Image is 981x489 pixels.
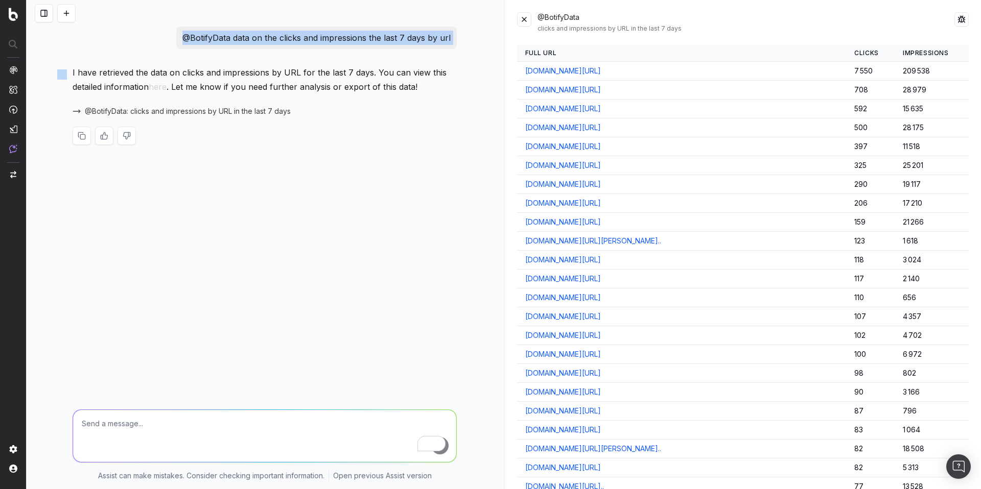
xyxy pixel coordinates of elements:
td: 100 [846,345,895,364]
a: [DOMAIN_NAME][URL] [525,255,601,265]
td: 3 024 [895,251,969,270]
td: 102 [846,326,895,345]
a: [DOMAIN_NAME][URL] [525,198,601,208]
td: 19 117 [895,175,969,194]
td: 290 [846,175,895,194]
td: 1 618 [895,232,969,251]
img: Activation [9,105,17,114]
td: 28 175 [895,118,969,137]
a: [DOMAIN_NAME][URL] [525,387,601,397]
td: 592 [846,100,895,118]
td: 98 [846,364,895,383]
a: [DOMAIN_NAME][URL] [525,311,601,322]
td: 708 [846,81,895,100]
img: Botify logo [9,8,18,21]
td: 123 [846,232,895,251]
td: 4 357 [895,307,969,326]
button: here [149,80,167,94]
a: [DOMAIN_NAME][URL] [525,425,601,435]
td: 21 266 [895,213,969,232]
span: Impressions [903,49,949,57]
td: 7 550 [846,62,895,81]
td: 11 518 [895,137,969,156]
a: [DOMAIN_NAME][URL] [525,368,601,378]
a: [DOMAIN_NAME][URL] [525,179,601,189]
td: 397 [846,137,895,156]
img: Analytics [9,66,17,74]
a: [DOMAIN_NAME][URL] [525,349,601,359]
td: 6 972 [895,345,969,364]
td: 796 [895,402,969,421]
td: 82 [846,439,895,458]
img: Intelligence [9,85,17,94]
td: 87 [846,402,895,421]
a: [DOMAIN_NAME][URL][PERSON_NAME].. [525,444,661,454]
td: 118 [846,251,895,270]
a: [DOMAIN_NAME][URL] [525,104,601,114]
td: 82 [846,458,895,477]
img: My account [9,464,17,473]
td: 802 [895,364,969,383]
p: @BotifyData data on the clicks and impressions the last 7 days by url [182,31,451,45]
td: 2 140 [895,270,969,288]
a: [DOMAIN_NAME][URL] [525,160,601,170]
td: 1 064 [895,421,969,439]
td: 5 313 [895,458,969,477]
td: 206 [846,194,895,213]
img: Studio [9,125,17,133]
a: [DOMAIN_NAME][URL][PERSON_NAME].. [525,236,661,246]
td: 117 [846,270,895,288]
button: @BotifyData: clicks and impressions by URL in the last 7 days [73,106,303,116]
a: Open previous Assist version [333,471,432,481]
td: 110 [846,288,895,307]
a: [DOMAIN_NAME][URL] [525,330,601,340]
a: [DOMAIN_NAME][URL] [525,217,601,227]
img: Botify assist logo [57,69,67,80]
td: 500 [846,118,895,137]
a: [DOMAIN_NAME][URL] [525,123,601,133]
p: I have retrieved the data on clicks and impressions by URL for the last 7 days. You can view this... [73,65,457,94]
td: 90 [846,383,895,402]
a: [DOMAIN_NAME][URL] [525,292,601,303]
a: [DOMAIN_NAME][URL] [525,141,601,152]
img: Setting [9,445,17,453]
div: clicks and impressions by URL in the last 7 days [538,25,955,33]
td: 83 [846,421,895,439]
td: 656 [895,288,969,307]
td: 209 538 [895,62,969,81]
div: Open Intercom Messenger [946,454,971,479]
td: 18 508 [895,439,969,458]
td: 4 702 [895,326,969,345]
p: Assist can make mistakes. Consider checking important information. [98,471,324,481]
td: 159 [846,213,895,232]
td: 17 210 [895,194,969,213]
span: @BotifyData: clicks and impressions by URL in the last 7 days [85,106,291,116]
a: [DOMAIN_NAME][URL] [525,274,601,284]
img: Assist [9,144,17,153]
a: [DOMAIN_NAME][URL] [525,462,601,473]
textarea: To enrich screen reader interactions, please activate Accessibility in Grammarly extension settings [73,410,456,462]
td: 25 201 [895,156,969,175]
a: [DOMAIN_NAME][URL] [525,66,601,76]
td: 28 979 [895,81,969,100]
span: Full URL [525,49,557,57]
td: 3 166 [895,383,969,402]
td: 325 [846,156,895,175]
span: Clicks [854,49,879,57]
img: Switch project [10,171,16,178]
a: [DOMAIN_NAME][URL] [525,85,601,95]
td: 107 [846,307,895,326]
a: [DOMAIN_NAME][URL] [525,406,601,416]
td: 15 635 [895,100,969,118]
div: @BotifyData [538,12,955,33]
